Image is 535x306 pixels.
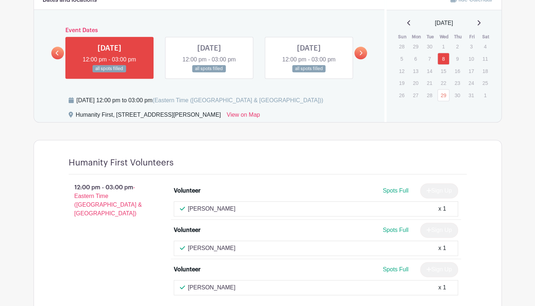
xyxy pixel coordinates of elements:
a: 29 [437,89,449,101]
p: 28 [396,41,407,52]
th: Sat [479,33,493,40]
p: 16 [451,65,463,77]
p: 26 [396,90,407,101]
th: Sun [395,33,409,40]
span: Spots Full [383,188,408,194]
h4: Humanity First Volunteers [69,158,174,168]
span: [DATE] [435,19,453,27]
p: 17 [465,65,477,77]
div: Volunteer [174,265,200,274]
p: 30 [423,41,435,52]
th: Thu [451,33,465,40]
span: Spots Full [383,266,408,272]
p: 10 [465,53,477,64]
div: [DATE] 12:00 pm to 03:00 pm [77,96,323,105]
p: 5 [396,53,407,64]
p: 19 [396,77,407,89]
p: 24 [465,77,477,89]
th: Fri [465,33,479,40]
p: 14 [423,65,435,77]
p: [PERSON_NAME] [188,204,236,213]
p: 23 [451,77,463,89]
p: 1 [479,90,491,101]
h6: Event Dates [64,27,355,34]
p: 1 [437,41,449,52]
p: 31 [465,90,477,101]
th: Wed [437,33,451,40]
p: 7 [423,53,435,64]
th: Tue [423,33,437,40]
a: View on Map [226,111,260,122]
p: 27 [410,90,422,101]
p: 2 [451,41,463,52]
span: Spots Full [383,227,408,233]
p: 4 [479,41,491,52]
p: 3 [465,41,477,52]
p: 28 [423,90,435,101]
div: x 1 [438,204,446,213]
p: 29 [410,41,422,52]
div: x 1 [438,244,446,253]
p: [PERSON_NAME] [188,283,236,292]
p: 12:00 pm - 03:00 pm [57,180,163,221]
p: 15 [437,65,449,77]
p: 21 [423,77,435,89]
div: Volunteer [174,226,200,234]
p: 25 [479,77,491,89]
p: [PERSON_NAME] [188,244,236,253]
a: 8 [437,53,449,65]
div: Humanity First, [STREET_ADDRESS][PERSON_NAME] [76,111,221,122]
div: x 1 [438,283,446,292]
div: Volunteer [174,186,200,195]
p: 13 [410,65,422,77]
p: 12 [396,65,407,77]
p: 11 [479,53,491,64]
p: 20 [410,77,422,89]
span: (Eastern Time ([GEOGRAPHIC_DATA] & [GEOGRAPHIC_DATA])) [152,97,323,103]
span: - Eastern Time ([GEOGRAPHIC_DATA] & [GEOGRAPHIC_DATA]) [74,184,142,216]
p: 30 [451,90,463,101]
th: Mon [409,33,423,40]
p: 18 [479,65,491,77]
p: 6 [410,53,422,64]
p: 9 [451,53,463,64]
p: 22 [437,77,449,89]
